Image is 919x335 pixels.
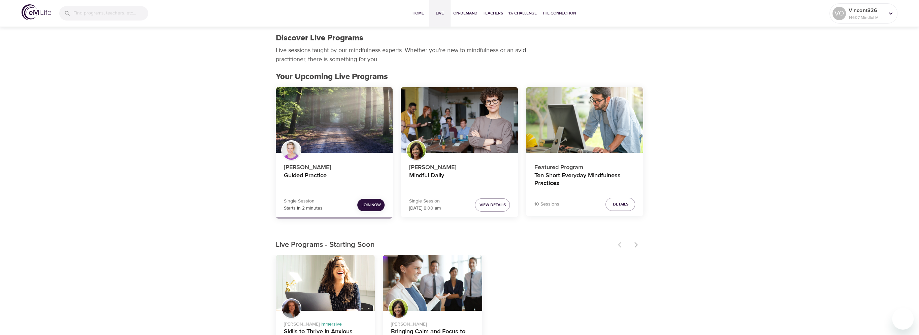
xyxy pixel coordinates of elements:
h2: Your Upcoming Live Programs [276,72,644,82]
p: Starts in 2 minutes [284,205,323,212]
p: [PERSON_NAME] [284,160,385,172]
h4: Ten Short Everyday Mindfulness Practices [534,172,635,188]
img: logo [22,4,51,20]
span: On-Demand [453,10,478,17]
p: 14607 Mindful Minutes [849,14,884,21]
button: Skills to Thrive in Anxious Times [276,255,375,311]
button: Ten Short Everyday Mindfulness Practices [526,87,643,153]
p: [PERSON_NAME] [409,160,510,172]
p: 10 Sessions [534,201,559,208]
p: Live Programs - Starting Soon [276,239,614,251]
button: Bringing Calm and Focus to Overwhelming Situations [383,255,482,311]
iframe: Button to launch messaging window [892,308,914,330]
h4: Guided Practice [284,172,385,188]
span: The Connection [542,10,576,17]
button: Mindful Daily [401,87,518,153]
button: View Details [475,198,510,212]
h1: Discover Live Programs [276,33,363,43]
button: Join Now [357,199,385,211]
span: Home [410,10,426,17]
button: Details [605,198,635,211]
p: Featured Program [534,160,635,172]
div: VO [832,7,846,20]
p: Vincent326 [849,6,884,14]
span: Join Now [361,201,381,209]
span: 1% Challenge [508,10,537,17]
span: Live [432,10,448,17]
p: [PERSON_NAME] · [284,318,367,328]
span: Teachers [483,10,503,17]
span: Immersive [321,321,342,327]
h4: Mindful Daily [409,172,510,188]
p: Single Session [409,198,440,205]
input: Find programs, teachers, etc... [73,6,148,21]
p: [DATE] 8:00 am [409,205,440,212]
button: Guided Practice [276,87,393,153]
p: [PERSON_NAME] [391,318,474,328]
span: View Details [479,201,505,209]
p: Live sessions taught by our mindfulness experts. Whether you're new to mindfulness or an avid pra... [276,46,528,64]
span: Details [613,201,628,208]
p: Single Session [284,198,323,205]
